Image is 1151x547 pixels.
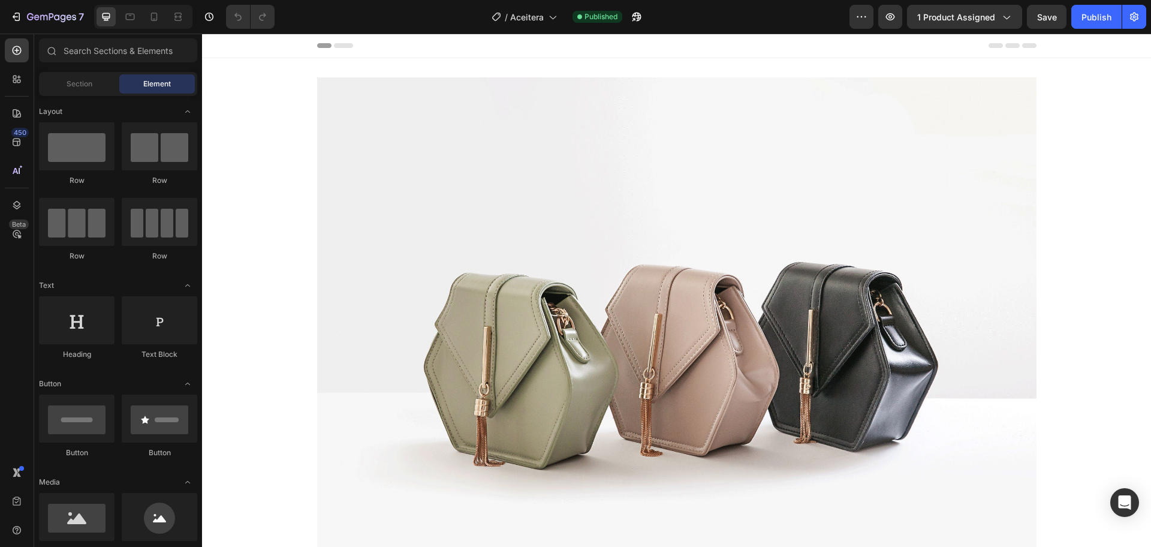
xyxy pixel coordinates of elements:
span: Published [584,11,617,22]
button: Publish [1071,5,1122,29]
div: Open Intercom Messenger [1110,488,1139,517]
div: Row [122,251,197,262]
span: Layout [39,106,62,117]
span: Toggle open [178,276,197,295]
span: Section [67,79,92,89]
div: 450 [11,128,29,137]
div: Text Block [122,349,197,360]
span: Text [39,280,54,291]
div: Button [122,447,197,458]
div: Undo/Redo [226,5,275,29]
span: Button [39,378,61,389]
div: Button [39,447,115,458]
div: Beta [9,220,29,229]
input: Search Sections & Elements [39,38,197,62]
button: Save [1027,5,1066,29]
span: Media [39,477,60,488]
div: Heading [39,349,115,360]
span: 1 product assigned [917,11,995,23]
iframe: Design area [202,34,1151,547]
span: Toggle open [178,473,197,492]
p: 7 [79,10,84,24]
span: Toggle open [178,374,197,393]
span: Toggle open [178,102,197,121]
button: 7 [5,5,89,29]
span: Aceitera [510,11,544,23]
span: Element [143,79,171,89]
span: / [505,11,508,23]
div: Row [122,175,197,186]
button: 1 product assigned [907,5,1022,29]
div: Row [39,175,115,186]
div: Publish [1081,11,1111,23]
span: Save [1037,12,1057,22]
div: Row [39,251,115,262]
